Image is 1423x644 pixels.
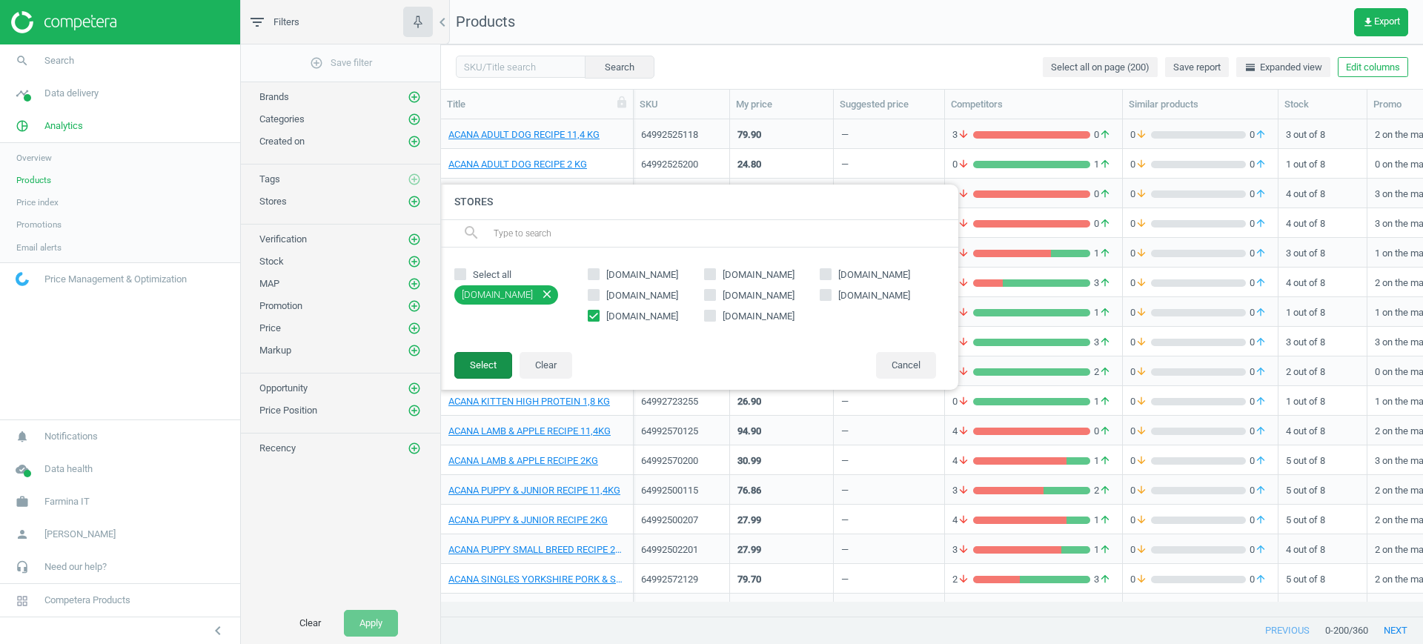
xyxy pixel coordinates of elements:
img: ajHJNr6hYgQAAAAASUVORK5CYII= [11,11,116,33]
span: Price [259,322,281,333]
img: wGWNvw8QSZomAAAAABJRU5ErkJggg== [16,272,29,286]
button: Clear [284,610,336,637]
i: add_circle_outline [408,404,421,417]
button: chevron_left [199,621,236,640]
i: pie_chart_outlined [8,112,36,140]
button: add_circle_outline [407,276,422,291]
i: add_circle_outline [408,344,421,357]
button: add_circle_outline [407,441,422,456]
span: Stores [259,196,287,207]
i: add_circle_outline [408,442,421,455]
span: Stock [259,256,284,267]
span: [PERSON_NAME] [44,528,116,541]
span: Notifications [44,430,98,443]
span: Markup [259,345,291,356]
span: Promotions [16,219,62,230]
span: Data health [44,462,93,476]
i: add_circle_outline [408,382,421,395]
button: add_circle_outline [407,381,422,396]
span: Farmina IT [44,495,90,508]
button: add_circle_outline [407,232,422,247]
span: Analytics [44,119,83,133]
button: add_circle_outline [407,112,422,127]
button: add_circle_outlineSave filter [241,48,440,78]
span: Recency [259,442,296,454]
button: add_circle_outline [407,254,422,269]
button: add_circle_outline [407,194,422,209]
span: Opportunity [259,382,308,394]
button: add_circle_outline [407,90,422,104]
i: chevron_left [209,622,227,640]
i: work [8,488,36,516]
span: Price index [16,196,59,208]
span: Price Management & Optimization [44,273,187,286]
i: add_circle_outline [408,135,421,148]
i: add_circle_outline [408,322,421,335]
span: Need our help? [44,560,107,574]
i: add_circle_outline [310,56,323,70]
i: add_circle_outline [408,255,421,268]
span: MAP [259,278,279,289]
button: add_circle_outline [407,299,422,313]
span: Verification [259,233,307,245]
i: add_circle_outline [408,299,421,313]
button: add_circle_outline [407,134,422,149]
i: notifications [8,422,36,451]
i: add_circle_outline [408,173,421,186]
i: timeline [8,79,36,107]
i: filter_list [248,13,266,31]
button: add_circle_outline [407,403,422,418]
span: Products [16,174,51,186]
button: add_circle_outline [407,343,422,358]
span: Tags [259,173,280,185]
button: add_circle_outline [407,321,422,336]
h4: Stores [439,185,958,219]
i: headset_mic [8,553,36,581]
span: Competera Products [44,594,130,607]
i: cloud_done [8,455,36,483]
span: Promotion [259,300,302,311]
i: search [8,47,36,75]
span: Price Position [259,405,317,416]
i: add_circle_outline [408,233,421,246]
span: Filters [273,16,299,29]
button: Apply [344,610,398,637]
span: Save filter [310,56,372,70]
span: Data delivery [44,87,99,100]
i: add_circle_outline [408,195,421,208]
span: Categories [259,113,305,125]
i: add_circle_outline [408,113,421,126]
span: Created on [259,136,305,147]
i: chevron_left [434,13,451,31]
i: add_circle_outline [408,90,421,104]
span: Search [44,54,74,67]
i: person [8,520,36,548]
i: add_circle_outline [408,277,421,291]
span: Brands [259,91,289,102]
span: Email alerts [16,242,62,253]
span: Overview [16,152,52,164]
button: add_circle_outline [407,172,422,187]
